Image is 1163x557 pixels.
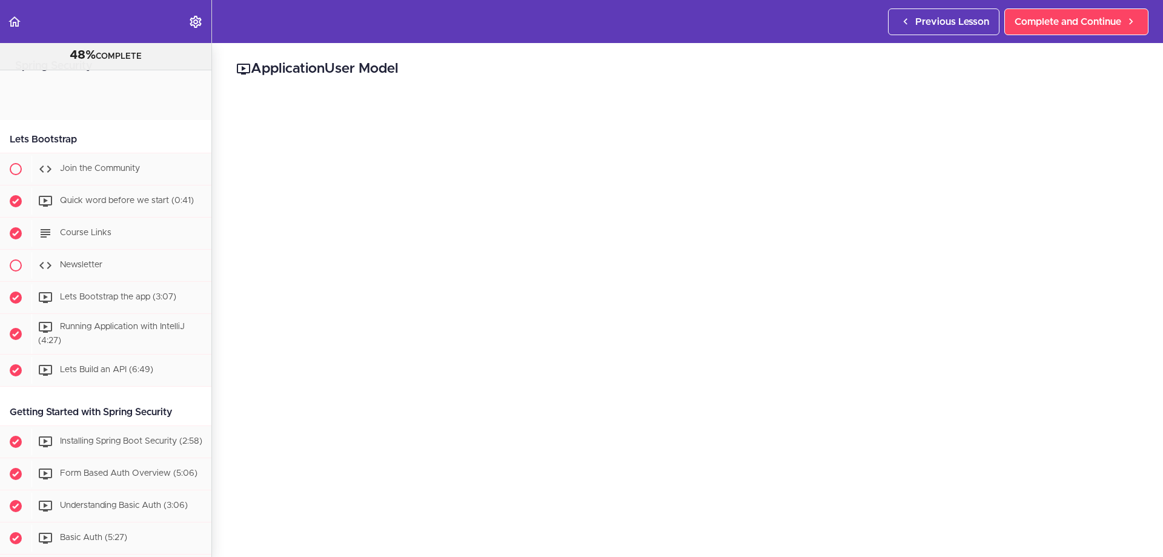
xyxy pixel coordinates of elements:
span: Previous Lesson [915,15,989,29]
span: Join the Community [60,164,140,173]
span: Lets Build an API (6:49) [60,365,153,374]
span: Understanding Basic Auth (3:06) [60,501,188,510]
span: Lets Bootstrap the app (3:07) [60,293,176,301]
h2: ApplicationUser Model [236,59,1139,79]
span: Form Based Auth Overview (5:06) [60,469,197,478]
span: 48% [70,49,96,61]
span: Newsletter [60,261,102,269]
span: Quick word before we start (0:41) [60,196,194,205]
div: COMPLETE [15,48,196,64]
span: Installing Spring Boot Security (2:58) [60,437,202,445]
span: Course Links [60,228,111,237]
span: Running Application with IntelliJ (4:27) [38,322,185,345]
span: Basic Auth (5:27) [60,533,127,542]
span: Complete and Continue [1015,15,1121,29]
a: Previous Lesson [888,8,999,35]
a: Complete and Continue [1004,8,1148,35]
svg: Settings Menu [188,15,203,29]
svg: Back to course curriculum [7,15,22,29]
